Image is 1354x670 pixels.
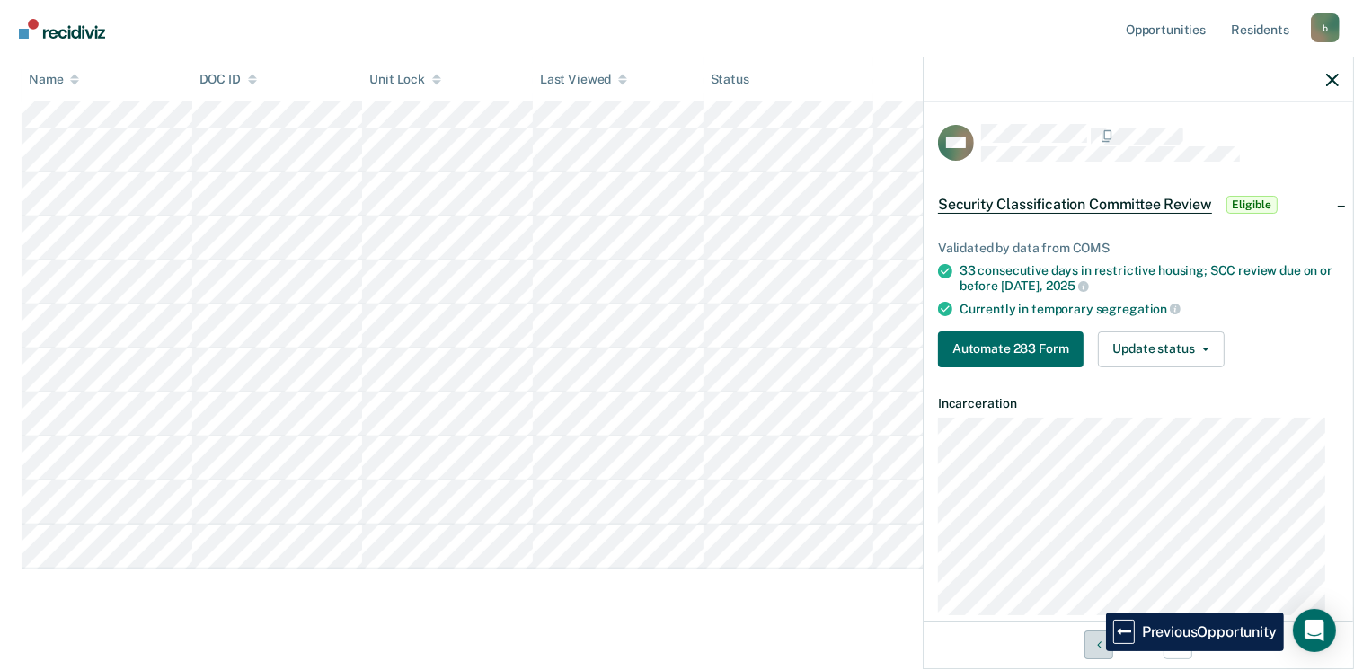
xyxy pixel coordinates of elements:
[199,72,257,87] div: DOC ID
[924,621,1353,668] div: 17 / 20
[1293,609,1336,652] div: Open Intercom Messenger
[1311,13,1340,42] button: Profile dropdown button
[29,72,79,87] div: Name
[938,331,1084,367] button: Automate 283 Form
[1096,302,1181,316] span: segregation
[960,301,1339,317] div: Currently in temporary
[938,196,1212,214] span: Security Classification Committee Review
[1098,331,1225,367] button: Update status
[924,176,1353,234] div: Security Classification Committee ReviewEligible
[938,396,1339,411] dt: Incarceration
[19,19,105,39] img: Recidiviz
[1164,630,1192,659] button: Next Opportunity
[938,331,1091,367] a: Navigate to form link
[1311,13,1340,42] div: b
[1046,278,1089,293] span: 2025
[369,72,441,87] div: Unit Lock
[1084,630,1113,659] button: Previous Opportunity
[960,263,1339,294] div: 33 consecutive days in restrictive housing; SCC review due on or before [DATE],
[540,72,627,87] div: Last Viewed
[938,241,1339,256] div: Validated by data from COMS
[1226,196,1278,214] span: Eligible
[711,72,749,87] div: Status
